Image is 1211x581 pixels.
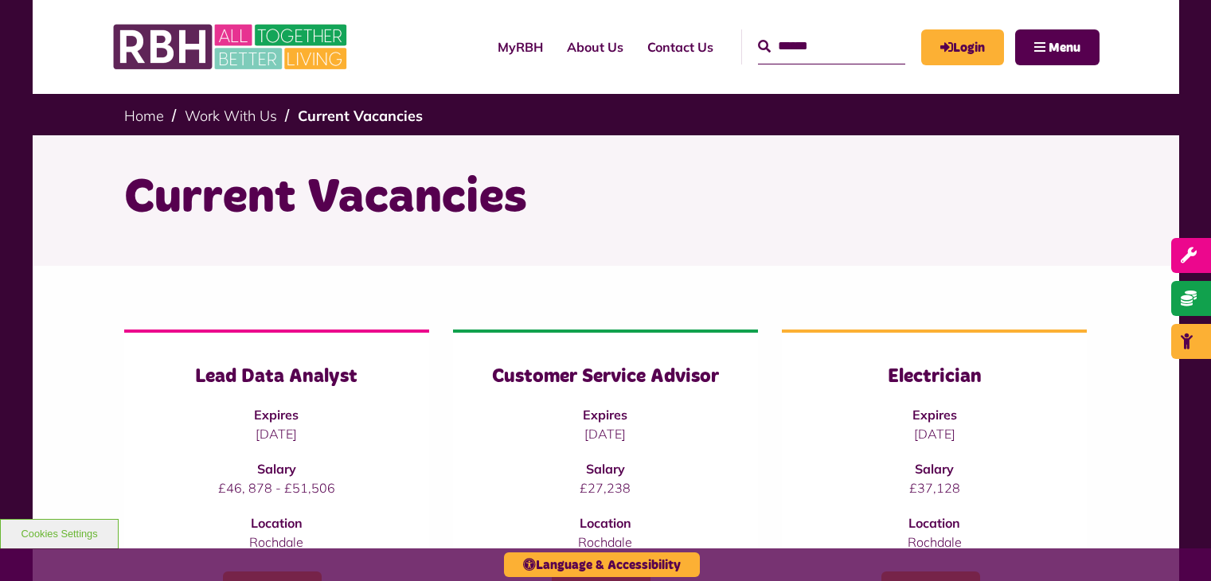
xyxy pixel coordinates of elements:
h3: Lead Data Analyst [156,365,397,389]
strong: Salary [257,461,296,477]
a: Current Vacancies [298,107,423,125]
a: MyRBH [486,25,555,68]
strong: Salary [586,461,625,477]
p: [DATE] [485,424,726,443]
iframe: Netcall Web Assistant for live chat [1139,509,1211,581]
a: About Us [555,25,635,68]
a: Work With Us [185,107,277,125]
h1: Current Vacancies [124,167,1088,229]
p: £37,128 [814,478,1055,497]
button: Language & Accessibility [504,552,700,577]
p: Rochdale [814,532,1055,552]
a: Contact Us [635,25,725,68]
strong: Expires [254,407,299,423]
strong: Expires [583,407,627,423]
strong: Salary [915,461,954,477]
p: Rochdale [156,532,397,552]
p: [DATE] [156,424,397,443]
strong: Expires [912,407,957,423]
strong: Location [251,515,303,531]
p: Rochdale [485,532,726,552]
a: Home [124,107,164,125]
p: £46, 878 - £51,506 [156,478,397,497]
span: Menu [1049,41,1080,54]
h3: Electrician [814,365,1055,389]
strong: Location [908,515,960,531]
button: Navigation [1015,29,1100,65]
img: RBH [112,16,351,78]
strong: Location [580,515,631,531]
p: [DATE] [814,424,1055,443]
p: £27,238 [485,478,726,497]
a: MyRBH [921,29,1004,65]
h3: Customer Service Advisor [485,365,726,389]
